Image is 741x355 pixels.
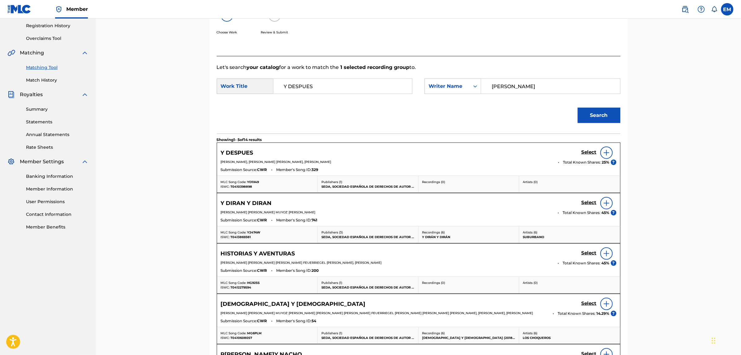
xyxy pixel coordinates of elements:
[422,331,516,336] p: Recordings ( 6 )
[611,160,617,165] span: ?
[710,325,741,355] div: Widget de chat
[321,180,415,184] p: Publishers ( 1 )
[231,185,252,189] span: T0410398898
[26,35,89,42] a: Overclaims Tool
[26,224,89,230] a: Member Benefits
[321,285,415,290] p: SEDA, SOCIEDAD ESPAÑOLA DE DERECHOS DE AUTOR (SEDA)
[578,108,621,123] button: Search
[523,230,617,235] p: Artists ( 6 )
[221,285,230,289] span: ISWC:
[221,149,253,156] h5: Y DESPUES
[277,217,312,223] span: Member's Song ID:
[247,230,261,234] span: Y2474W
[221,311,533,315] span: [PERSON_NAME] [PERSON_NAME] MUYOZ [PERSON_NAME] [PERSON_NAME] [PERSON_NAME] FEUERRIEGEL [PERSON_N...
[563,160,602,165] span: Total Known Shares:
[523,280,617,285] p: Artists ( 0 )
[247,64,279,70] strong: your catalog
[321,336,415,340] p: SEDA, SOCIEDAD ESPAÑOLA DE DERECHOS DE AUTOR (SEDA)
[221,301,366,308] h5: MOROS Y CRISTIANOS
[221,268,257,273] span: Submission Source:
[26,131,89,138] a: Annual Statements
[261,30,288,35] p: Review & Submit
[523,180,617,184] p: Artists ( 0 )
[231,336,252,340] span: T0410608057
[558,311,597,316] span: Total Known Shares:
[277,167,312,173] span: Member's Song ID:
[26,106,89,113] a: Summary
[277,268,312,273] span: Member's Song ID:
[712,331,716,350] div: Arrastrar
[20,91,43,98] span: Royalties
[26,119,89,125] a: Statements
[582,301,597,306] h5: Select
[321,184,415,189] p: SEDA, SOCIEDAD ESPAÑOLA DE DERECHOS DE AUTOR (SEDA)
[7,5,31,14] img: MLC Logo
[582,149,597,155] h5: Select
[563,210,602,216] span: Total Known Shares:
[602,210,610,216] span: 45 %
[257,318,267,324] span: CWR
[221,185,230,189] span: ISWC:
[26,186,89,192] a: Member Information
[66,6,88,13] span: Member
[563,260,602,266] span: Total Known Shares:
[312,217,318,223] span: 741
[221,160,331,164] span: [PERSON_NAME], [PERSON_NAME] [PERSON_NAME], [PERSON_NAME]
[321,230,415,235] p: Publishers ( 3 )
[711,6,717,12] div: Notifications
[523,235,617,239] p: SUBURBANO
[603,199,610,207] img: info
[26,199,89,205] a: User Permissions
[277,318,312,324] span: Member's Song ID:
[221,230,246,234] span: MLC Song Code:
[55,6,63,13] img: Top Rightsholder
[257,268,267,273] span: CWR
[26,173,89,180] a: Banking Information
[682,6,689,13] img: search
[582,200,597,206] h5: Select
[81,91,89,98] img: expand
[312,268,319,273] span: 200
[81,158,89,165] img: expand
[339,64,410,70] strong: 1 selected recording group
[221,261,382,265] span: [PERSON_NAME] [PERSON_NAME] [PERSON_NAME] FEUERRIEGEL [PERSON_NAME], [PERSON_NAME]
[721,3,734,15] div: User Menu
[523,336,617,340] p: LOS CHOQUEROS
[603,149,610,156] img: info
[7,91,15,98] img: Royalties
[710,325,741,355] iframe: Chat Widget
[221,200,272,207] h5: Y DIRAN Y DIRAN
[597,311,610,316] span: 14.29 %
[221,318,257,324] span: Submission Source:
[20,158,64,165] span: Member Settings
[321,280,415,285] p: Publishers ( 1 )
[422,235,516,239] p: Y DIRÁN Y DIRÁN
[217,30,237,35] p: Choose Work
[221,180,246,184] span: MLC Song Code:
[422,180,516,184] p: Recordings ( 0 )
[247,180,259,184] span: YD1X49
[20,49,44,57] span: Matching
[221,250,295,257] h5: HISTORIAS Y AVENTURAS
[603,300,610,308] img: info
[221,217,257,223] span: Submission Source:
[257,167,267,173] span: CWR
[429,83,466,90] div: Writer Name
[422,280,516,285] p: Recordings ( 0 )
[422,230,516,235] p: Recordings ( 6 )
[217,71,621,134] form: Search Form
[221,331,246,335] span: MLC Song Code:
[321,235,415,239] p: SEDA, SOCIEDAD ESPAÑOLA DE DERECHOS DE AUTOR (SEDA)
[247,331,262,335] span: MG6PLM
[679,3,691,15] a: Public Search
[602,160,610,165] span: 25 %
[312,318,316,324] span: 54
[221,336,230,340] span: ISWC:
[26,211,89,218] a: Contact Information
[247,281,260,285] span: HG925S
[7,49,15,57] img: Matching
[321,331,415,336] p: Publishers ( 1 )
[602,260,610,266] span: 45 %
[26,77,89,83] a: Match History
[695,3,708,15] div: Help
